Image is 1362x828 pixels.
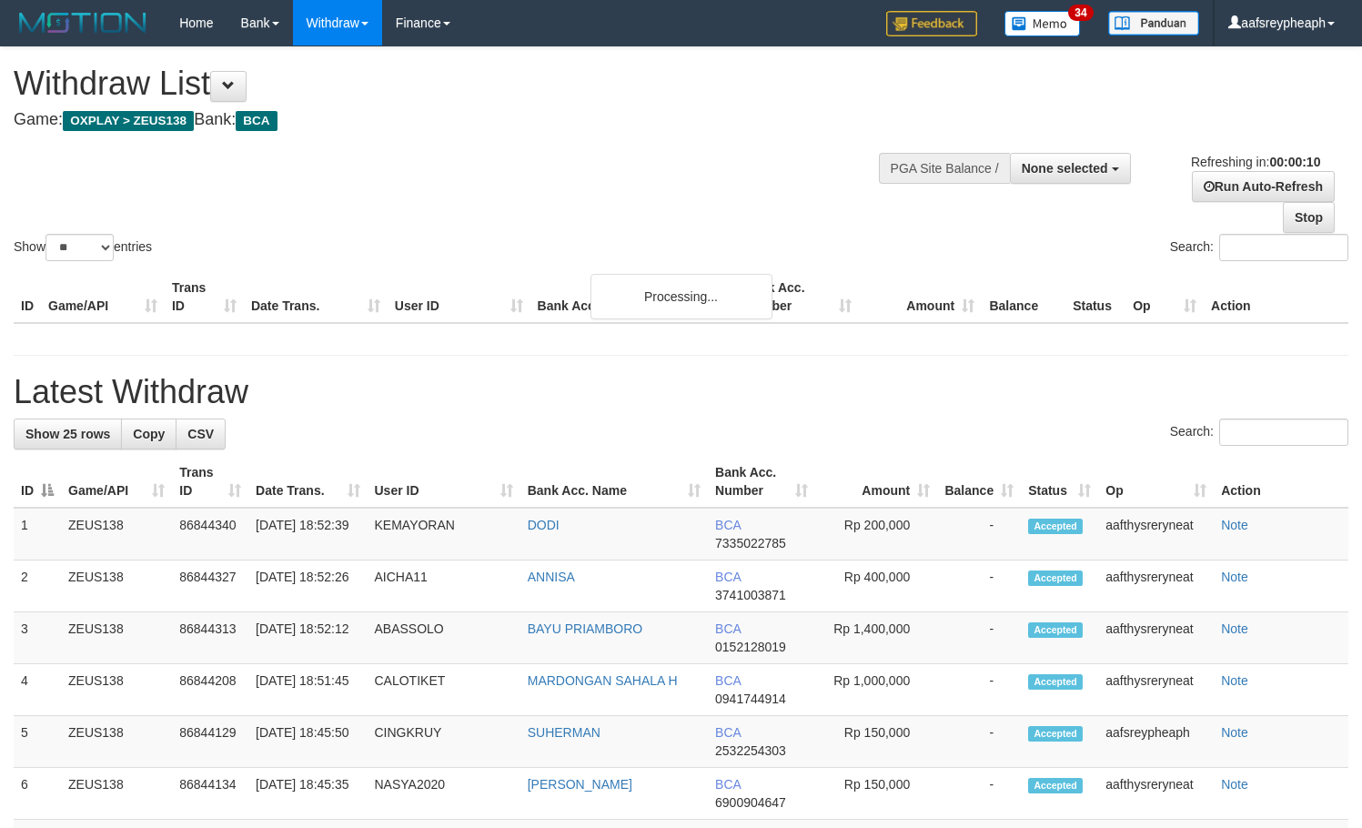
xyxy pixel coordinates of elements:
[1098,612,1214,664] td: aafthysreryneat
[1221,518,1248,532] a: Note
[368,716,520,768] td: CINGKRUY
[1219,419,1348,446] input: Search:
[715,795,786,810] span: Copy 6900904647 to clipboard
[528,570,575,584] a: ANNISA
[1028,778,1083,793] span: Accepted
[937,560,1021,612] td: -
[815,456,937,508] th: Amount: activate to sort column ascending
[172,508,248,560] td: 86844340
[61,716,172,768] td: ZEUS138
[248,664,367,716] td: [DATE] 18:51:45
[715,588,786,602] span: Copy 3741003871 to clipboard
[982,271,1065,323] th: Balance
[1098,716,1214,768] td: aafsreypheaph
[528,673,678,688] a: MARDONGAN SAHALA H
[1108,11,1199,35] img: panduan.png
[815,664,937,716] td: Rp 1,000,000
[45,234,114,261] select: Showentries
[528,725,600,740] a: SUHERMAN
[715,743,786,758] span: Copy 2532254303 to clipboard
[715,725,741,740] span: BCA
[1022,161,1108,176] span: None selected
[61,768,172,820] td: ZEUS138
[859,271,982,323] th: Amount
[715,777,741,792] span: BCA
[736,271,859,323] th: Bank Acc. Number
[14,234,152,261] label: Show entries
[528,621,643,636] a: BAYU PRIAMBORO
[368,508,520,560] td: KEMAYORAN
[244,271,388,323] th: Date Trans.
[368,768,520,820] td: NASYA2020
[708,456,815,508] th: Bank Acc. Number: activate to sort column ascending
[815,508,937,560] td: Rp 200,000
[1028,571,1083,586] span: Accepted
[1098,768,1214,820] td: aafthysreryneat
[14,9,152,36] img: MOTION_logo.png
[14,768,61,820] td: 6
[248,716,367,768] td: [DATE] 18:45:50
[1021,456,1098,508] th: Status: activate to sort column ascending
[248,456,367,508] th: Date Trans.: activate to sort column ascending
[1098,560,1214,612] td: aafthysreryneat
[715,673,741,688] span: BCA
[172,612,248,664] td: 86844313
[368,560,520,612] td: AICHA11
[14,560,61,612] td: 2
[1221,570,1248,584] a: Note
[248,612,367,664] td: [DATE] 18:52:12
[236,111,277,131] span: BCA
[715,640,786,654] span: Copy 0152128019 to clipboard
[528,518,560,532] a: DODI
[172,664,248,716] td: 86844208
[1204,271,1348,323] th: Action
[1221,673,1248,688] a: Note
[368,612,520,664] td: ABASSOLO
[14,374,1348,410] h1: Latest Withdraw
[248,768,367,820] td: [DATE] 18:45:35
[1028,622,1083,638] span: Accepted
[14,612,61,664] td: 3
[176,419,226,449] a: CSV
[1221,621,1248,636] a: Note
[133,427,165,441] span: Copy
[530,271,737,323] th: Bank Acc. Name
[61,508,172,560] td: ZEUS138
[937,456,1021,508] th: Balance: activate to sort column ascending
[368,664,520,716] td: CALOTIKET
[715,518,741,532] span: BCA
[528,777,632,792] a: [PERSON_NAME]
[61,664,172,716] td: ZEUS138
[14,508,61,560] td: 1
[879,153,1010,184] div: PGA Site Balance /
[715,692,786,706] span: Copy 0941744914 to clipboard
[1004,11,1081,36] img: Button%20Memo.svg
[1269,155,1320,169] strong: 00:00:10
[1214,456,1348,508] th: Action
[1221,777,1248,792] a: Note
[61,560,172,612] td: ZEUS138
[886,11,977,36] img: Feedback.jpg
[1098,508,1214,560] td: aafthysreryneat
[715,536,786,550] span: Copy 7335022785 to clipboard
[61,612,172,664] td: ZEUS138
[715,570,741,584] span: BCA
[815,612,937,664] td: Rp 1,400,000
[1028,726,1083,742] span: Accepted
[187,427,214,441] span: CSV
[172,456,248,508] th: Trans ID: activate to sort column ascending
[25,427,110,441] span: Show 25 rows
[61,456,172,508] th: Game/API: activate to sort column ascending
[248,508,367,560] td: [DATE] 18:52:39
[1170,419,1348,446] label: Search:
[1028,674,1083,690] span: Accepted
[248,560,367,612] td: [DATE] 18:52:26
[1219,234,1348,261] input: Search:
[14,664,61,716] td: 4
[172,768,248,820] td: 86844134
[14,271,41,323] th: ID
[1065,271,1125,323] th: Status
[520,456,708,508] th: Bank Acc. Name: activate to sort column ascending
[1125,271,1204,323] th: Op
[1192,171,1335,202] a: Run Auto-Refresh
